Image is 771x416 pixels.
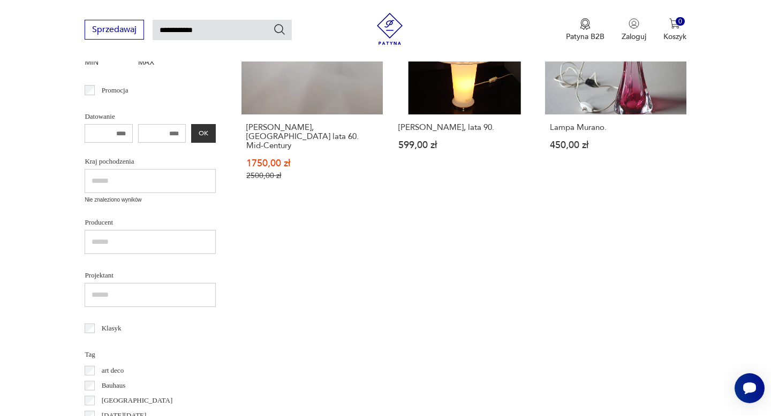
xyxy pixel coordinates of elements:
[735,373,765,403] iframe: Smartsupp widget button
[102,380,126,391] p: Bauhaus
[566,32,604,42] p: Patyna B2B
[550,141,681,150] p: 450,00 zł
[85,55,133,72] label: MIN
[374,13,406,45] img: Patyna - sklep z meblami i dekoracjami vintage
[138,55,186,72] label: MAX
[85,156,216,167] p: Kraj pochodzenia
[85,20,144,40] button: Sprzedawaj
[85,196,216,204] p: Nie znaleziono wyników
[246,123,377,150] h3: [PERSON_NAME], [GEOGRAPHIC_DATA] lata 60. Mid-Century
[102,84,128,96] p: Promocja
[629,18,639,29] img: Ikonka użytkownika
[676,17,685,26] div: 0
[566,18,604,42] button: Patyna B2B
[398,141,530,150] p: 599,00 zł
[550,123,681,132] h3: Lampa Murano.
[85,217,216,228] p: Producent
[566,18,604,42] a: Ikona medaluPatyna B2B
[622,32,646,42] p: Zaloguj
[580,18,591,30] img: Ikona medalu
[85,27,144,34] a: Sprzedawaj
[85,269,216,281] p: Projektant
[663,32,686,42] p: Koszyk
[273,23,286,36] button: Szukaj
[663,18,686,42] button: 0Koszyk
[622,18,646,42] button: Zaloguj
[246,171,377,180] p: 2500,00 zł
[669,18,680,29] img: Ikona koszyka
[102,365,124,376] p: art deco
[85,111,216,122] p: Datowanie
[102,395,173,406] p: [GEOGRAPHIC_DATA]
[85,349,216,360] p: Tag
[246,159,377,168] p: 1750,00 zł
[398,123,530,132] h3: [PERSON_NAME], lata 90.
[102,322,122,334] p: Klasyk
[191,124,216,143] button: OK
